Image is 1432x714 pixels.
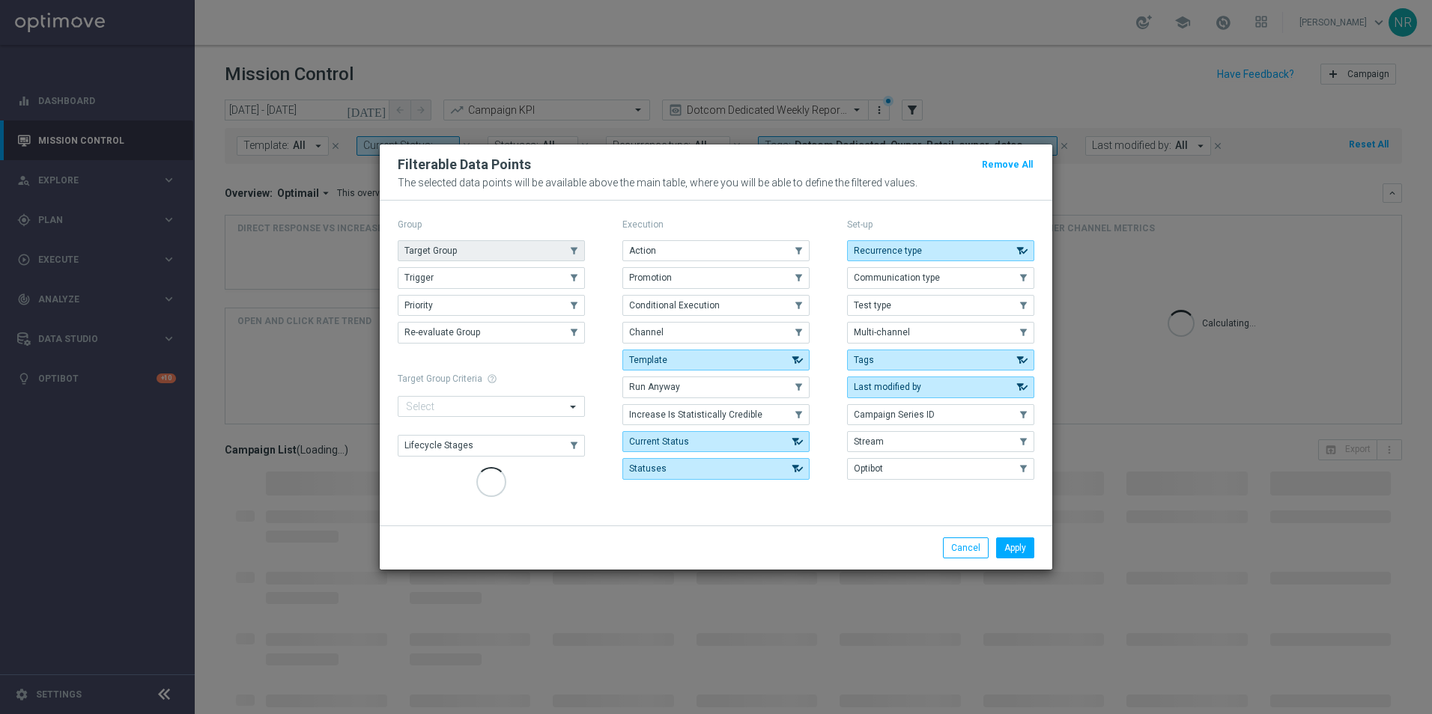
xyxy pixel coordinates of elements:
[847,376,1034,397] button: Last modified by
[854,245,922,256] span: Recurrence type
[847,404,1034,425] button: Campaign Series ID
[398,373,585,384] h1: Target Group Criteria
[854,409,935,420] span: Campaign Series ID
[622,219,810,231] p: Execution
[854,300,891,311] span: Test type
[847,219,1034,231] p: Set-up
[404,300,433,311] span: Priority
[622,240,810,261] button: Action
[629,463,667,474] span: Statuses
[398,435,585,456] button: Lifecycle Stages
[629,327,664,338] span: Channel
[622,267,810,288] button: Promotion
[854,355,874,365] span: Tags
[398,322,585,343] button: Re-evaluate Group
[847,431,1034,452] button: Stream
[854,382,921,392] span: Last modified by
[847,295,1034,316] button: Test type
[487,373,497,384] span: help_outline
[404,440,473,451] span: Lifecycle Stages
[622,350,810,370] button: Template
[398,156,531,174] h2: Filterable Data Points
[404,272,434,283] span: Trigger
[854,436,884,447] span: Stream
[980,156,1034,173] button: Remove All
[847,322,1034,343] button: Multi-channel
[398,219,585,231] p: Group
[404,245,457,256] span: Target Group
[629,300,720,311] span: Conditional Execution
[404,327,480,338] span: Re-evaluate Group
[854,463,883,474] span: Optibot
[629,382,680,392] span: Run Anyway
[629,355,667,365] span: Template
[622,458,810,479] button: Statuses
[854,272,940,283] span: Communication type
[622,404,810,425] button: Increase Is Statistically Credible
[847,240,1034,261] button: Recurrence type
[629,436,689,447] span: Current Status
[398,240,585,261] button: Target Group
[622,431,810,452] button: Current Status
[398,295,585,316] button: Priority
[398,267,585,288] button: Trigger
[847,267,1034,288] button: Communication type
[996,537,1034,558] button: Apply
[943,537,989,558] button: Cancel
[629,409,762,420] span: Increase Is Statistically Credible
[622,376,810,397] button: Run Anyway
[847,458,1034,479] button: Optibot
[847,350,1034,370] button: Tags
[398,177,1034,189] p: The selected data points will be available above the main table, where you will be able to define...
[622,295,810,316] button: Conditional Execution
[854,327,910,338] span: Multi-channel
[629,272,672,283] span: Promotion
[629,245,656,256] span: Action
[622,322,810,343] button: Channel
